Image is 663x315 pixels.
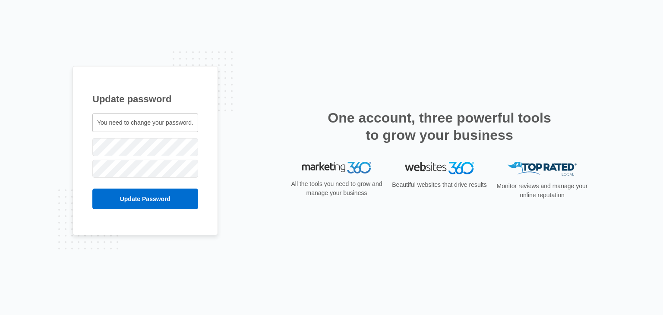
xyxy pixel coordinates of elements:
[97,119,193,126] span: You need to change your password.
[288,180,385,198] p: All the tools you need to grow and manage your business
[508,162,577,176] img: Top Rated Local
[325,109,554,144] h2: One account, three powerful tools to grow your business
[494,182,590,200] p: Monitor reviews and manage your online reputation
[391,180,488,189] p: Beautiful websites that drive results
[302,162,371,174] img: Marketing 360
[92,189,198,209] input: Update Password
[405,162,474,174] img: Websites 360
[92,92,198,106] h1: Update password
